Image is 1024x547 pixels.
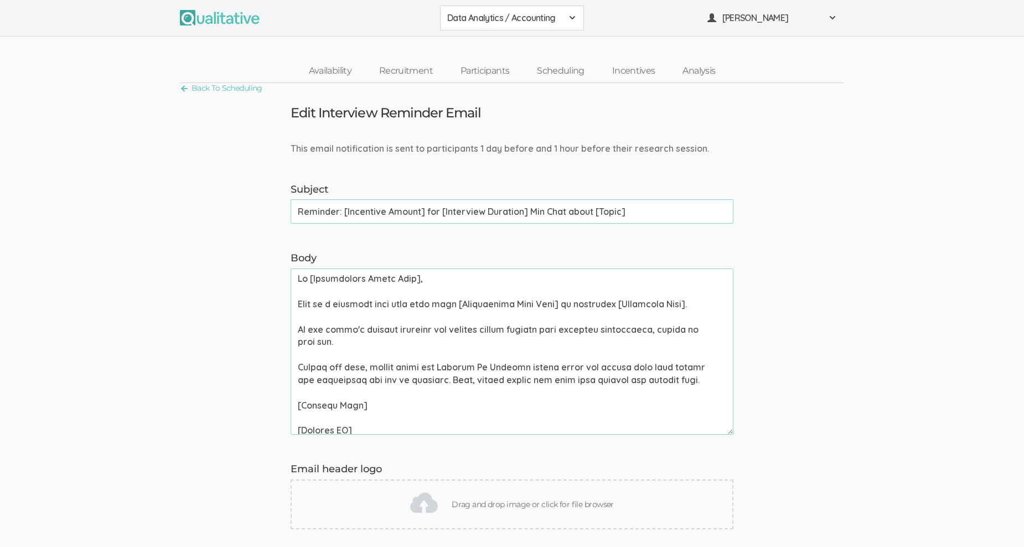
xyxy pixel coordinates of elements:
a: Recruitment [365,59,447,83]
span: Drag and drop image or click for file browser [307,489,717,519]
span: [PERSON_NAME] [722,12,822,24]
a: Availability [295,59,365,83]
a: Participants [447,59,523,83]
label: Subject [291,183,733,197]
button: [PERSON_NAME] [700,6,844,30]
a: Scheduling [523,59,598,83]
div: This email notification is sent to participants 1 day before and 1 hour before their research ses... [282,142,742,155]
button: Drag and drop image or click for file browser [291,479,733,529]
a: Incentives [598,59,669,83]
iframe: Chat Widget [969,494,1024,547]
a: Back To Scheduling [180,81,262,96]
span: Data Analytics / Accounting [447,12,562,24]
img: Qualitative [180,10,260,25]
label: Body [291,251,733,266]
button: Data Analytics / Accounting [440,6,584,30]
h3: Edit Interview Reminder Email [291,106,481,120]
a: Analysis [669,59,729,83]
label: Email header logo [291,462,733,477]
